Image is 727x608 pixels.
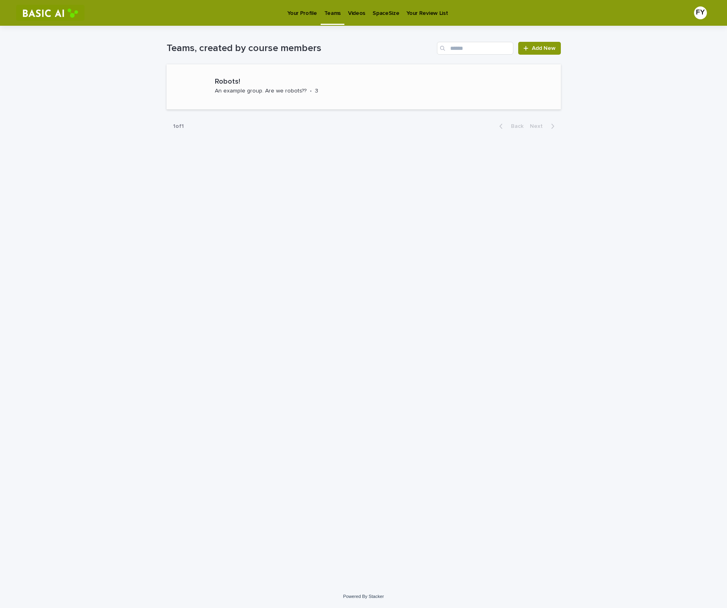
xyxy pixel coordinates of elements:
[16,5,84,21] img: RtIB8pj2QQiOZo6waziI
[518,42,560,55] a: Add New
[493,123,527,130] button: Back
[215,78,344,86] p: Robots!
[694,6,707,19] div: FY
[315,88,318,94] p: 3
[530,123,548,129] span: Next
[167,43,434,54] h1: Teams, created by course members
[215,88,307,94] p: An example group. Are we robots??
[527,123,561,130] button: Next
[310,88,312,94] p: •
[167,64,561,110] a: Robots!An example group. Are we robots??•3
[532,45,556,51] span: Add New
[506,123,523,129] span: Back
[167,117,190,136] p: 1 of 1
[437,42,513,55] input: Search
[343,594,384,599] a: Powered By Stacker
